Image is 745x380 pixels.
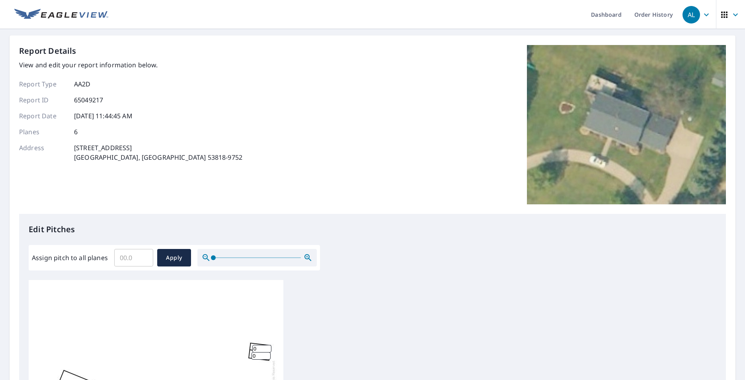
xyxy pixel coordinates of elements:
p: Report Type [19,79,67,89]
p: Report Date [19,111,67,121]
p: Report ID [19,95,67,105]
input: 00.0 [114,247,153,269]
img: Top image [527,45,726,204]
button: Apply [157,249,191,266]
p: Address [19,143,67,162]
p: 6 [74,127,78,137]
div: AL [683,6,700,24]
label: Assign pitch to all planes [32,253,108,262]
p: Planes [19,127,67,137]
span: Apply [164,253,185,263]
img: EV Logo [14,9,108,21]
p: 65049217 [74,95,103,105]
p: [STREET_ADDRESS] [GEOGRAPHIC_DATA], [GEOGRAPHIC_DATA] 53818-9752 [74,143,242,162]
p: Report Details [19,45,76,57]
p: [DATE] 11:44:45 AM [74,111,133,121]
p: View and edit your report information below. [19,60,242,70]
p: AA2D [74,79,91,89]
p: Edit Pitches [29,223,716,235]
